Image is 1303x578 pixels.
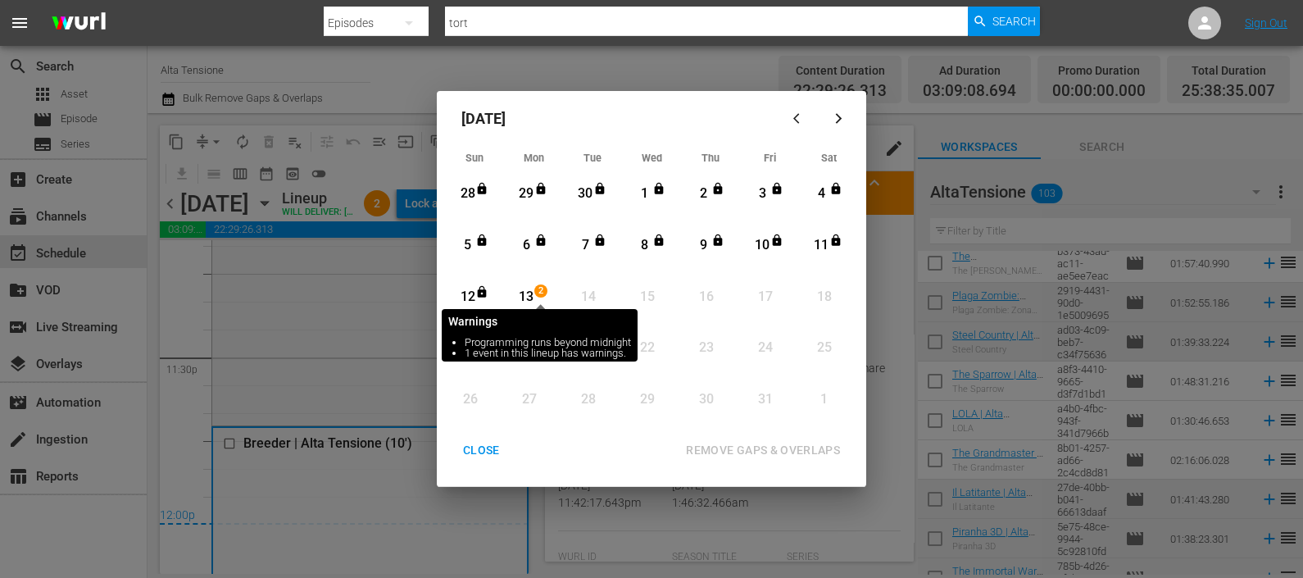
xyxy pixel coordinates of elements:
[535,284,547,298] span: 2
[461,390,481,409] div: 26
[461,339,481,357] div: 19
[755,339,775,357] div: 24
[752,184,773,203] div: 3
[811,236,832,255] div: 11
[457,236,478,255] div: 5
[814,390,834,409] div: 1
[578,390,598,409] div: 28
[696,339,716,357] div: 23
[992,7,1036,36] span: Search
[445,99,779,139] div: [DATE]
[524,152,544,164] span: Mon
[755,288,775,307] div: 17
[642,152,662,164] span: Wed
[811,184,832,203] div: 4
[821,152,837,164] span: Sat
[764,152,776,164] span: Fri
[465,152,484,164] span: Sun
[1245,16,1287,30] a: Sign Out
[583,152,602,164] span: Tue
[637,339,657,357] div: 22
[755,390,775,409] div: 31
[519,390,539,409] div: 27
[696,288,716,307] div: 16
[693,184,714,203] div: 2
[519,339,539,357] div: 20
[637,288,657,307] div: 15
[578,339,598,357] div: 21
[578,288,598,307] div: 14
[701,152,720,164] span: Thu
[696,390,716,409] div: 30
[443,435,520,466] button: CLOSE
[575,236,596,255] div: 7
[450,440,513,461] div: CLOSE
[575,184,596,203] div: 30
[457,184,478,203] div: 28
[39,4,118,43] img: ans4CAIJ8jUAAAAAAAAAAAAAAAAAAAAAAAAgQb4GAAAAAAAAAAAAAAAAAAAAAAAAJMjXAAAAAAAAAAAAAAAAAAAAAAAAgAT5G...
[814,339,834,357] div: 25
[516,288,537,307] div: 13
[637,390,657,409] div: 29
[634,184,655,203] div: 1
[752,236,773,255] div: 10
[516,184,537,203] div: 29
[814,288,834,307] div: 18
[457,288,478,307] div: 12
[445,147,858,427] div: Month View
[10,13,30,33] span: menu
[693,236,714,255] div: 9
[516,236,537,255] div: 6
[634,236,655,255] div: 8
